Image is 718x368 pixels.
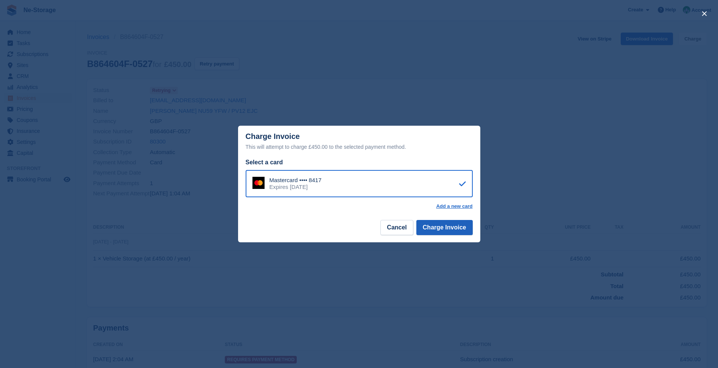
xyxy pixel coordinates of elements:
[436,203,472,209] a: Add a new card
[252,177,265,189] img: Mastercard Logo
[246,158,473,167] div: Select a card
[269,177,322,184] div: Mastercard •••• 8417
[416,220,473,235] button: Charge Invoice
[246,132,473,151] div: Charge Invoice
[380,220,413,235] button: Cancel
[246,142,473,151] div: This will attempt to charge £450.00 to the selected payment method.
[269,184,322,190] div: Expires [DATE]
[698,8,710,20] button: close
